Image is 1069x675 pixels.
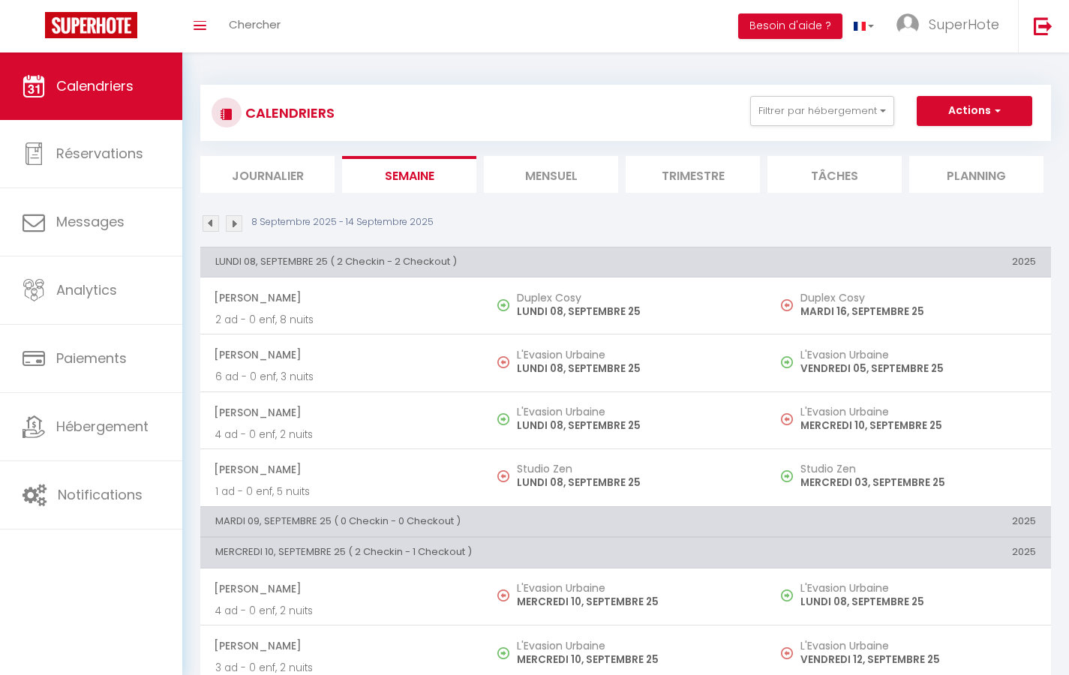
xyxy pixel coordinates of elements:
th: MARDI 09, SEPTEMBRE 25 ( 0 Checkin - 0 Checkout ) [200,506,767,536]
p: MARDI 16, SEPTEMBRE 25 [800,304,1036,319]
p: LUNDI 08, SEPTEMBRE 25 [517,418,752,433]
img: Super Booking [45,12,137,38]
img: NO IMAGE [781,589,793,601]
h5: L'Evasion Urbaine [800,582,1036,594]
img: logout [1034,16,1052,35]
p: LUNDI 08, SEPTEMBRE 25 [800,594,1036,610]
h5: L'Evasion Urbaine [800,406,1036,418]
img: NO IMAGE [781,356,793,368]
p: 4 ad - 0 enf, 2 nuits [215,603,469,619]
p: MERCREDI 10, SEPTEMBRE 25 [800,418,1036,433]
li: Planning [909,156,1043,193]
h5: L'Evasion Urbaine [517,349,752,361]
span: Paiements [56,349,127,367]
button: Besoin d'aide ? [738,13,842,39]
span: [PERSON_NAME] [214,340,469,369]
span: [PERSON_NAME] [214,574,469,603]
img: NO IMAGE [781,413,793,425]
p: MERCREDI 10, SEPTEMBRE 25 [517,594,752,610]
h3: CALENDRIERS [242,96,335,130]
button: Actions [917,96,1032,126]
span: Analytics [56,280,117,299]
li: Mensuel [484,156,618,193]
p: VENDREDI 12, SEPTEMBRE 25 [800,652,1036,667]
span: Messages [56,212,125,231]
p: MERCREDI 03, SEPTEMBRE 25 [800,475,1036,490]
p: MERCREDI 10, SEPTEMBRE 25 [517,652,752,667]
h5: L'Evasion Urbaine [800,640,1036,652]
button: Filtrer par hébergement [750,96,894,126]
img: NO IMAGE [497,356,509,368]
img: NO IMAGE [497,589,509,601]
span: Réservations [56,144,143,163]
h5: Duplex Cosy [800,292,1036,304]
h5: L'Evasion Urbaine [517,640,752,652]
img: NO IMAGE [781,647,793,659]
img: NO IMAGE [781,470,793,482]
p: LUNDI 08, SEPTEMBRE 25 [517,361,752,376]
p: 8 Septembre 2025 - 14 Septembre 2025 [251,215,434,229]
button: Ouvrir le widget de chat LiveChat [12,6,57,51]
th: 2025 [767,538,1051,568]
h5: Duplex Cosy [517,292,752,304]
p: 2 ad - 0 enf, 8 nuits [215,312,469,328]
span: Hébergement [56,417,149,436]
p: VENDREDI 05, SEPTEMBRE 25 [800,361,1036,376]
li: Journalier [200,156,335,193]
img: NO IMAGE [781,299,793,311]
span: Chercher [229,16,281,32]
span: [PERSON_NAME] [214,398,469,427]
span: [PERSON_NAME] [214,455,469,484]
p: LUNDI 08, SEPTEMBRE 25 [517,475,752,490]
h5: Studio Zen [517,463,752,475]
p: 4 ad - 0 enf, 2 nuits [215,427,469,442]
th: MERCREDI 10, SEPTEMBRE 25 ( 2 Checkin - 1 Checkout ) [200,538,767,568]
h5: L'Evasion Urbaine [517,406,752,418]
p: 1 ad - 0 enf, 5 nuits [215,484,469,499]
span: Calendriers [56,76,134,95]
span: [PERSON_NAME] [214,631,469,660]
p: 6 ad - 0 enf, 3 nuits [215,369,469,385]
th: 2025 [767,247,1051,277]
h5: Studio Zen [800,463,1036,475]
span: [PERSON_NAME] [214,283,469,312]
h5: L'Evasion Urbaine [517,582,752,594]
li: Tâches [767,156,902,193]
span: SuperHote [929,15,999,34]
span: Notifications [58,485,143,504]
li: Semaine [342,156,476,193]
li: Trimestre [626,156,760,193]
img: ... [896,13,919,36]
h5: L'Evasion Urbaine [800,349,1036,361]
th: 2025 [767,506,1051,536]
p: LUNDI 08, SEPTEMBRE 25 [517,304,752,319]
th: LUNDI 08, SEPTEMBRE 25 ( 2 Checkin - 2 Checkout ) [200,247,767,277]
img: NO IMAGE [497,470,509,482]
